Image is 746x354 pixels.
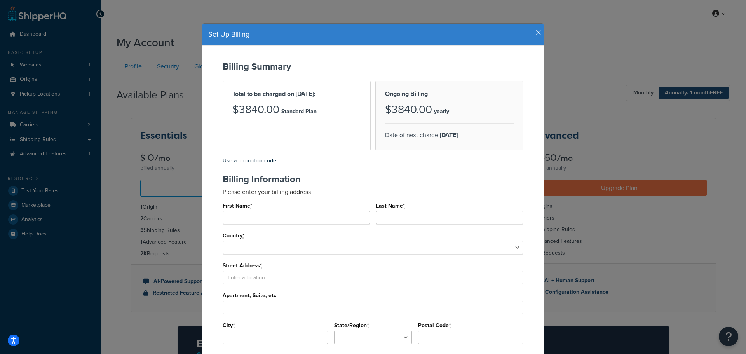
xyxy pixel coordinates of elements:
label: Last Name [376,203,405,209]
label: Postal Code [418,323,451,329]
abbr: required [242,232,244,240]
abbr: required [233,321,235,330]
label: Country [223,233,245,239]
label: State/Region [334,323,369,329]
abbr: required [449,321,451,330]
label: First Name [223,203,253,209]
label: City [223,323,235,329]
label: Apartment, Suite, etc [223,293,276,298]
abbr: required [250,202,252,210]
h2: Ongoing Billing [385,91,514,98]
p: Date of next charge: [385,130,514,141]
p: Please enter your billing address [223,187,523,196]
abbr: required [403,202,405,210]
p: yearly [434,106,449,117]
strong: [DATE] [440,131,458,140]
h4: Set Up Billing [208,30,538,40]
h3: $3840.00 [232,104,279,116]
abbr: required [367,321,369,330]
a: Use a promotion code [223,157,276,165]
h2: Total to be charged on [DATE]: [232,91,361,98]
abbr: required [260,262,262,270]
input: Enter a location [223,271,523,284]
label: Street Address [223,263,262,269]
h3: $3840.00 [385,104,432,116]
h2: Billing Summary [223,61,523,71]
h2: Billing Information [223,174,523,184]
p: Standard Plan [281,106,317,117]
